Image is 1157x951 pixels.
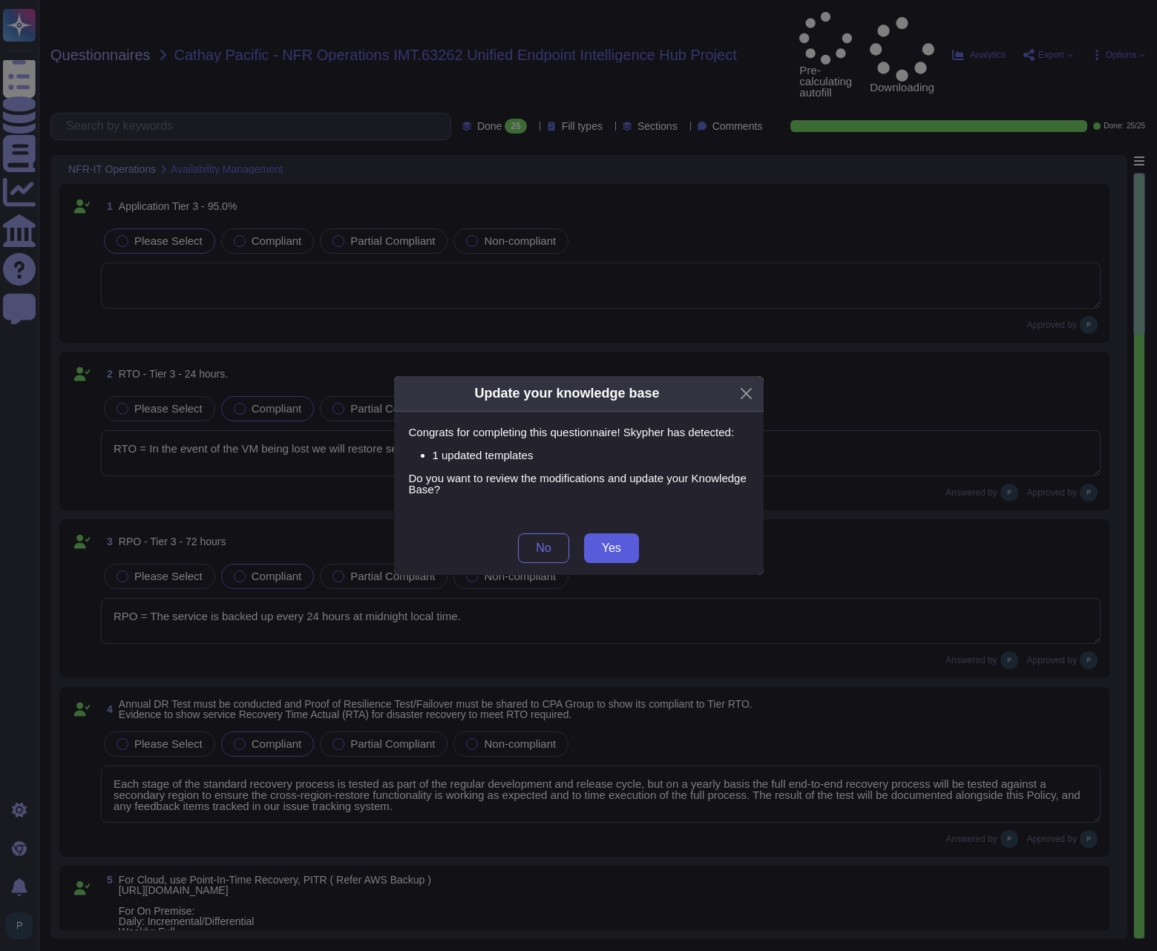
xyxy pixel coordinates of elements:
button: Yes [584,533,639,563]
button: No [518,533,568,563]
div: Update your knowledge base [474,384,659,404]
p: Congrats for completing this questionnaire! Skypher has detected: [409,427,749,438]
p: Do you want to review the modifications and update your Knowledge Base? [409,473,749,495]
p: 1 updated templates [433,450,749,461]
span: No [536,542,551,554]
span: Yes [602,542,621,554]
button: Close [735,382,758,405]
